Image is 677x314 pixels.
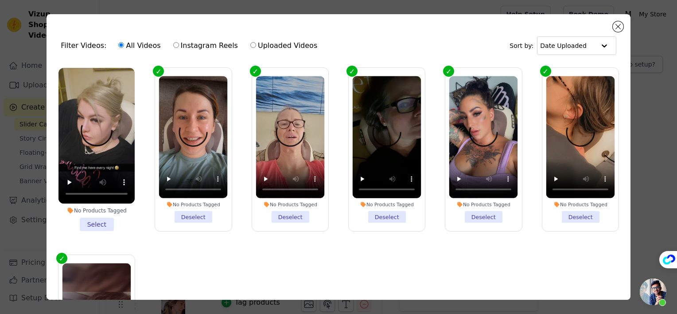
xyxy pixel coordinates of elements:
[58,207,135,214] div: No Products Tagged
[173,40,238,51] label: Instagram Reels
[118,40,161,51] label: All Videos
[353,201,421,208] div: No Products Tagged
[510,36,616,55] div: Sort by:
[61,35,322,56] div: Filter Videos:
[640,279,666,305] a: Open chat
[256,201,324,208] div: No Products Tagged
[613,21,623,32] button: Close modal
[250,40,318,51] label: Uploaded Videos
[449,201,518,208] div: No Products Tagged
[546,201,615,208] div: No Products Tagged
[159,201,228,208] div: No Products Tagged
